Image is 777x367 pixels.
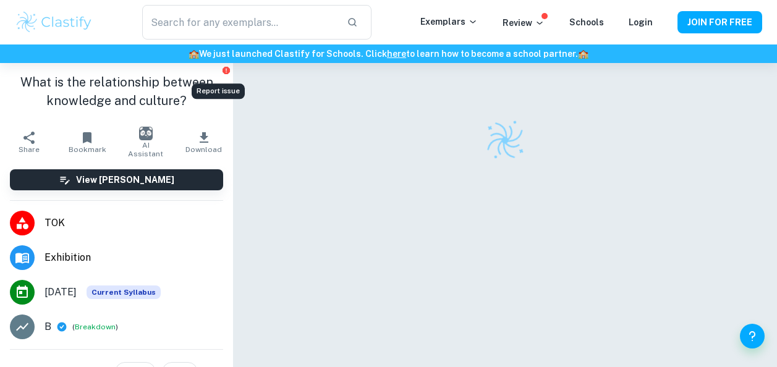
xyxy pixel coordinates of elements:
[45,250,223,265] span: Exhibition
[45,319,51,334] p: B
[124,141,168,158] span: AI Assistant
[45,216,223,230] span: TOK
[19,145,40,154] span: Share
[740,324,765,348] button: Help and Feedback
[72,321,118,333] span: ( )
[75,321,116,332] button: Breakdown
[58,125,116,159] button: Bookmark
[10,73,223,110] h1: What is the relationship between knowledge and culture?
[387,49,406,59] a: here
[479,114,531,166] img: Clastify logo
[578,49,588,59] span: 🏫
[569,17,604,27] a: Schools
[76,173,174,187] h6: View [PERSON_NAME]
[117,125,175,159] button: AI Assistant
[2,47,775,61] h6: We just launched Clastify for Schools. Click to learn how to become a school partner.
[629,17,653,27] a: Login
[45,285,77,300] span: [DATE]
[420,15,478,28] p: Exemplars
[192,83,245,99] div: Report issue
[139,127,153,140] img: AI Assistant
[189,49,199,59] span: 🏫
[677,11,762,33] button: JOIN FOR FREE
[10,169,223,190] button: View [PERSON_NAME]
[503,16,545,30] p: Review
[15,10,93,35] img: Clastify logo
[175,125,233,159] button: Download
[87,285,161,299] span: Current Syllabus
[87,285,161,299] div: This exemplar is based on the current syllabus. Feel free to refer to it for inspiration/ideas wh...
[185,145,222,154] span: Download
[142,5,336,40] input: Search for any exemplars...
[69,145,106,154] span: Bookmark
[221,65,231,75] button: Report issue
